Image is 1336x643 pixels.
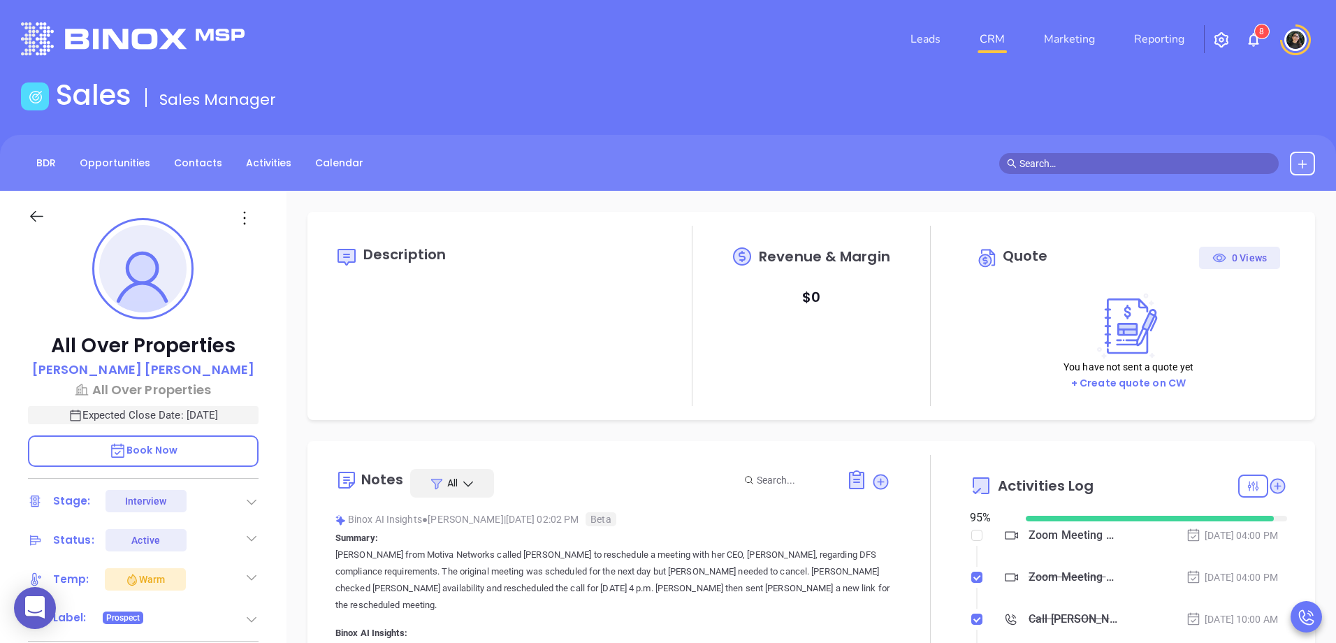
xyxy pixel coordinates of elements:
div: Stage: [53,491,91,512]
img: iconSetting [1213,31,1230,48]
div: 95 % [970,510,1009,526]
div: Temp: [53,569,89,590]
div: Notes [361,472,404,486]
img: iconNotification [1245,31,1262,48]
a: Reporting [1128,25,1190,53]
a: Contacts [166,152,231,175]
a: Marketing [1038,25,1101,53]
span: Prospect [106,610,140,626]
span: Beta [586,512,616,526]
span: Revenue & Margin [759,250,890,263]
p: You have not sent a quote yet [1063,359,1193,375]
div: Call [PERSON_NAME] to follow up [1029,609,1121,630]
p: [PERSON_NAME] [PERSON_NAME] [32,360,255,379]
p: Expected Close Date: [DATE] [28,406,259,424]
a: BDR [28,152,64,175]
span: Activities Log [998,479,1094,493]
p: All Over Properties [28,333,259,359]
span: Quote [1003,246,1048,266]
div: Label: [53,607,87,628]
span: ● [422,514,428,525]
a: + Create quote on CW [1071,376,1186,390]
img: user [1284,29,1307,51]
img: svg%3e [335,515,346,526]
img: profile-user [99,225,187,312]
div: Active [131,529,160,551]
span: 8 [1259,27,1264,36]
input: Search... [757,472,831,488]
b: Binox AI Insights: [335,628,407,638]
a: Opportunities [71,152,159,175]
span: All [447,476,458,490]
span: search [1007,159,1017,168]
a: All Over Properties [28,380,259,399]
span: Book Now [109,443,177,457]
a: Calendar [307,152,372,175]
sup: 8 [1255,24,1269,38]
div: Zoom Meeting with [PERSON_NAME] [1029,525,1121,546]
img: Create on CWSell [1091,293,1166,359]
p: $ 0 [802,284,820,310]
div: 0 Views [1212,247,1267,269]
img: logo [21,22,245,55]
div: Interview [125,490,167,512]
div: Binox AI Insights [PERSON_NAME] | [DATE] 02:02 PM [335,509,891,530]
b: Summary: [335,533,378,543]
div: Warm [125,571,165,588]
img: Circle dollar [977,247,999,269]
p: [PERSON_NAME] from Motiva Networks called [PERSON_NAME] to reschedule a meeting with her CEO, [PE... [335,547,891,614]
a: Activities [238,152,300,175]
span: Description [363,245,446,264]
a: CRM [974,25,1010,53]
div: [DATE] 10:00 AM [1186,612,1278,627]
span: Sales Manager [159,89,276,110]
div: Zoom Meeting with [PERSON_NAME] [1029,567,1121,588]
input: Search… [1019,156,1271,171]
a: Leads [905,25,946,53]
div: Status: [53,530,94,551]
button: + Create quote on CW [1067,375,1190,391]
h1: Sales [56,78,131,112]
a: [PERSON_NAME] [PERSON_NAME] [32,360,255,380]
div: [DATE] 04:00 PM [1186,528,1278,543]
div: [DATE] 04:00 PM [1186,570,1278,585]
